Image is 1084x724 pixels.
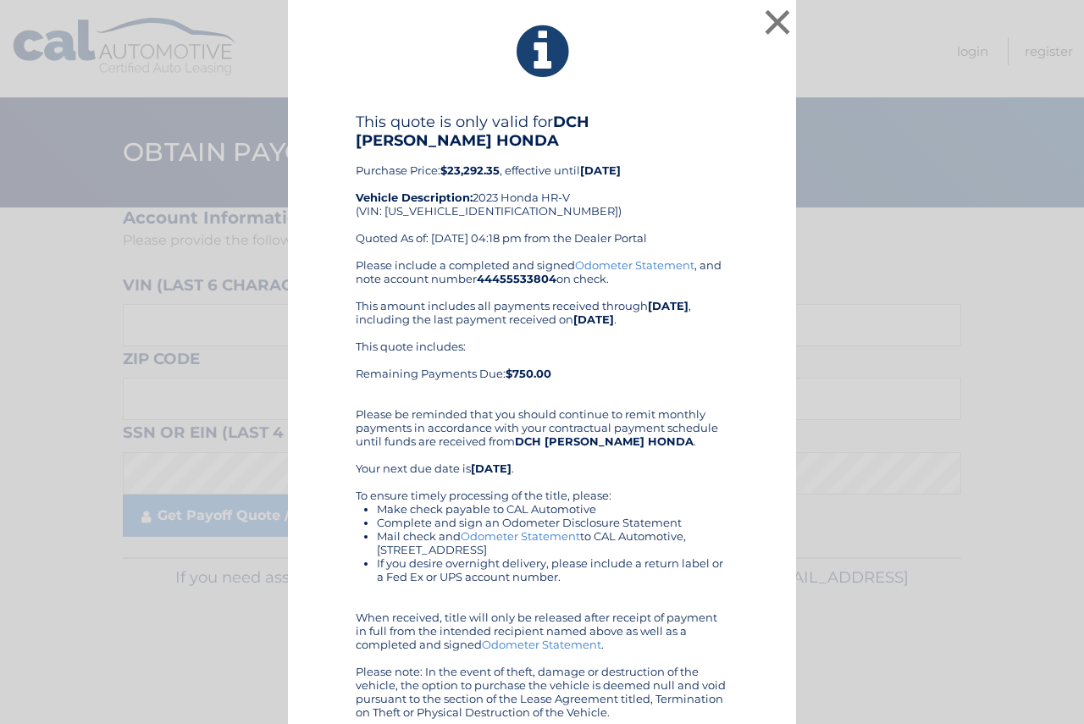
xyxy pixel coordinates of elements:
[377,556,728,583] li: If you desire overnight delivery, please include a return label or a Fed Ex or UPS account number.
[461,529,580,543] a: Odometer Statement
[515,434,694,448] b: DCH [PERSON_NAME] HONDA
[356,113,589,150] b: DCH [PERSON_NAME] HONDA
[648,299,689,312] b: [DATE]
[377,502,728,516] li: Make check payable to CAL Automotive
[356,191,473,204] strong: Vehicle Description:
[356,258,728,719] div: Please include a completed and signed , and note account number on check. This amount includes al...
[356,113,728,150] h4: This quote is only valid for
[482,638,601,651] a: Odometer Statement
[356,113,728,258] div: Purchase Price: , effective until 2023 Honda HR-V (VIN: [US_VEHICLE_IDENTIFICATION_NUMBER]) Quote...
[471,461,512,475] b: [DATE]
[440,163,500,177] b: $23,292.35
[477,272,556,285] b: 44455533804
[377,529,728,556] li: Mail check and to CAL Automotive, [STREET_ADDRESS]
[506,367,551,380] b: $750.00
[580,163,621,177] b: [DATE]
[356,340,728,394] div: This quote includes: Remaining Payments Due:
[573,312,614,326] b: [DATE]
[377,516,728,529] li: Complete and sign an Odometer Disclosure Statement
[760,5,794,39] button: ×
[575,258,694,272] a: Odometer Statement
